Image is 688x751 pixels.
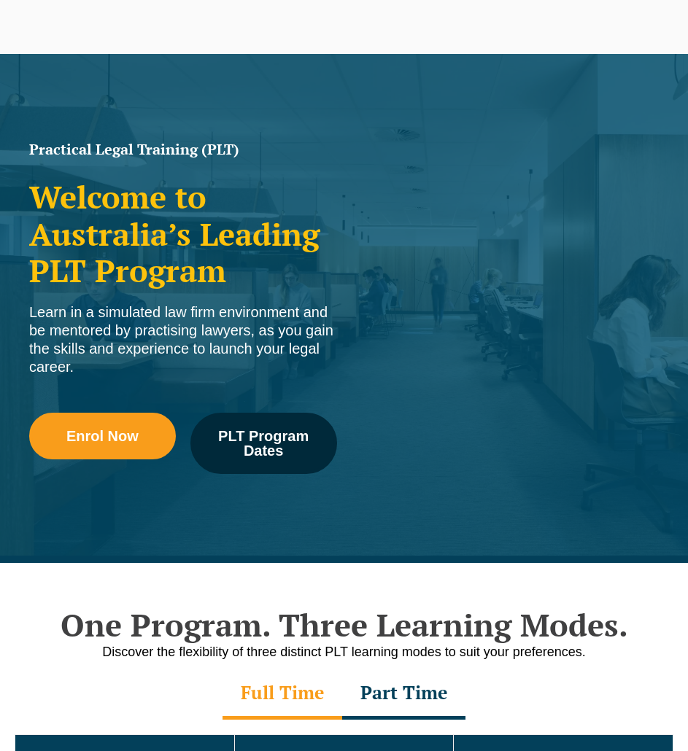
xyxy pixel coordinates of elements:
a: Enrol Now [29,413,176,459]
a: PLT Program Dates [190,413,337,474]
h1: Practical Legal Training (PLT) [29,142,337,157]
span: PLT Program Dates [201,429,327,458]
div: Part Time [342,669,465,720]
div: Full Time [223,669,342,720]
h2: Welcome to Australia’s Leading PLT Program [29,179,337,289]
span: Enrol Now [66,429,139,443]
div: Learn in a simulated law firm environment and be mentored by practising lawyers, as you gain the ... [29,303,337,376]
